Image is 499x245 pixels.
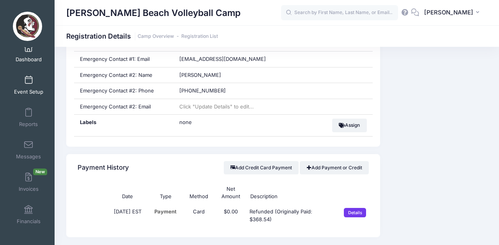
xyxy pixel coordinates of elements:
a: Camp Overview [138,34,174,39]
button: Add Credit Card Payment [224,161,299,174]
input: Search by First Name, Last Name, or Email... [281,5,398,21]
th: Method [183,181,215,204]
td: $0.00 [215,204,246,227]
th: Description [246,181,335,204]
span: Messages [16,153,41,160]
span: Click "Update Details" to edit... [179,103,254,110]
button: Assign [332,119,367,132]
a: Add Payment or Credit [300,161,369,174]
span: [PERSON_NAME] [179,72,221,78]
img: Brooke Niles Beach Volleyball Camp [13,12,42,41]
div: Labels [74,115,173,136]
span: Reports [19,121,38,128]
input: Details [344,208,366,217]
a: Dashboard [10,39,47,66]
th: Date [107,181,148,204]
h4: Payment History [78,157,129,179]
span: New [33,169,47,175]
a: Messages [10,136,47,163]
a: Financials [10,201,47,228]
div: Emergency Contact #2: Name [74,67,173,83]
span: [PERSON_NAME] [424,8,473,17]
span: Financials [17,218,41,225]
a: Registration List [181,34,218,39]
span: Event Setup [14,89,43,95]
h1: [PERSON_NAME] Beach Volleyball Camp [66,4,241,22]
h1: Registration Details [66,32,218,40]
th: Type [148,181,183,204]
a: Event Setup [10,71,47,99]
th: Net Amount [215,181,246,204]
button: [PERSON_NAME] [419,4,487,22]
span: Dashboard [16,56,42,63]
td: Card [183,204,215,227]
span: Invoices [19,186,39,192]
div: Emergency Contact #1: Email [74,51,173,67]
td: Payment [148,204,183,227]
td: [DATE] EST [107,204,148,227]
div: Emergency Contact #2: Email [74,99,173,115]
span: [PHONE_NUMBER] [179,87,226,94]
div: Emergency Contact #2: Phone [74,83,173,99]
td: Refunded (Originally Paid: $368.54) [246,204,335,227]
a: Reports [10,104,47,131]
a: InvoicesNew [10,169,47,196]
span: [EMAIL_ADDRESS][DOMAIN_NAME] [179,56,266,62]
span: none [179,119,277,126]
